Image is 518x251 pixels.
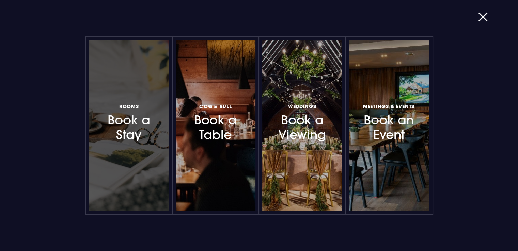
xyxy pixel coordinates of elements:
h3: Book a Table [186,102,245,142]
a: Meetings & EventsBook an Event [349,40,428,211]
h3: Book an Event [359,102,418,142]
span: Coq & Bull [199,103,232,110]
a: Coq & BullBook a Table [176,40,255,211]
a: WeddingsBook a Viewing [262,40,342,211]
h3: Book a Viewing [272,102,332,142]
h3: Book a Stay [99,102,159,142]
span: Weddings [288,103,316,110]
span: Meetings & Events [363,103,414,110]
a: RoomsBook a Stay [89,40,169,211]
span: Rooms [119,103,139,110]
